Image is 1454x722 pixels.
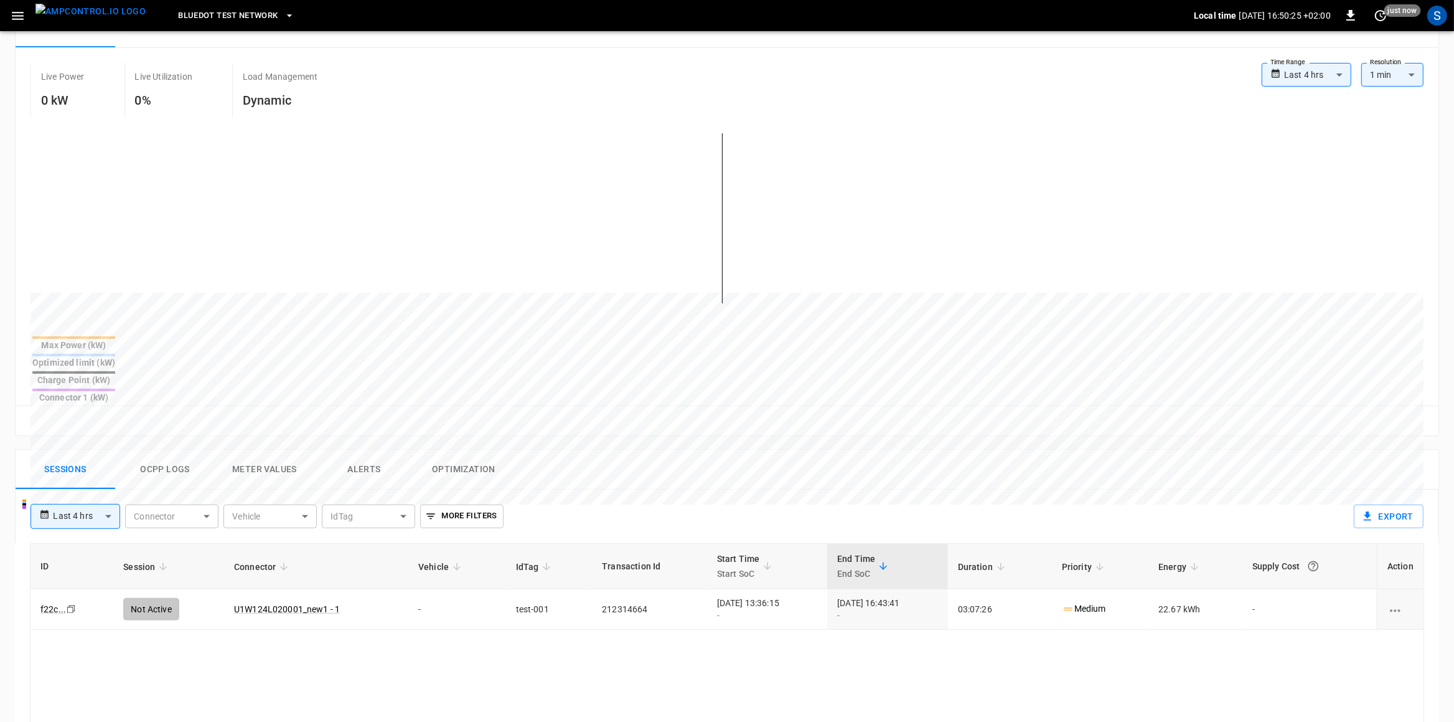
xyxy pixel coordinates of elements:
div: Start Time [717,551,760,581]
span: End TimeEnd SoC [837,551,891,581]
p: Start SoC [717,566,760,581]
label: Time Range [1270,57,1305,67]
div: 1 min [1361,63,1424,87]
div: Supply Cost [1252,555,1367,577]
button: Optimization [414,450,514,490]
button: The cost of your charging session based on your supply rates [1302,555,1325,577]
button: Alerts [314,450,414,490]
span: Energy [1158,559,1203,574]
th: Transaction Id [592,544,707,589]
span: Duration [958,559,1009,574]
img: ampcontrol.io logo [35,4,146,19]
span: Session [123,559,171,574]
div: profile-icon [1427,6,1447,26]
div: Last 4 hrs [1284,63,1351,87]
div: charging session options [1387,603,1414,615]
th: Action [1377,544,1424,589]
p: [DATE] 16:50:25 +02:00 [1239,9,1331,22]
button: More Filters [420,505,503,528]
span: Start TimeStart SoC [717,551,776,581]
button: Ocpp logs [115,450,215,490]
p: Local time [1194,9,1237,22]
p: Load Management [243,70,317,83]
button: Sessions [16,450,115,490]
span: Bluedot Test Network [178,9,278,23]
h6: 0 kW [41,90,85,110]
span: just now [1384,4,1421,17]
table: sessions table [30,544,1424,630]
h6: 0% [135,90,192,110]
span: Connector [234,559,292,574]
p: Live Utilization [135,70,192,83]
span: Vehicle [418,559,465,574]
button: Meter Values [215,450,314,490]
button: set refresh interval [1371,6,1391,26]
p: Live Power [41,70,85,83]
p: End SoC [837,566,875,581]
span: IdTag [516,559,555,574]
div: Last 4 hrs [53,505,120,528]
label: Resolution [1370,57,1401,67]
button: Bluedot Test Network [173,4,299,28]
h6: Dynamic [243,90,317,110]
div: End Time [837,551,875,581]
th: ID [30,544,113,589]
button: Export [1354,505,1424,528]
span: Priority [1062,559,1108,574]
